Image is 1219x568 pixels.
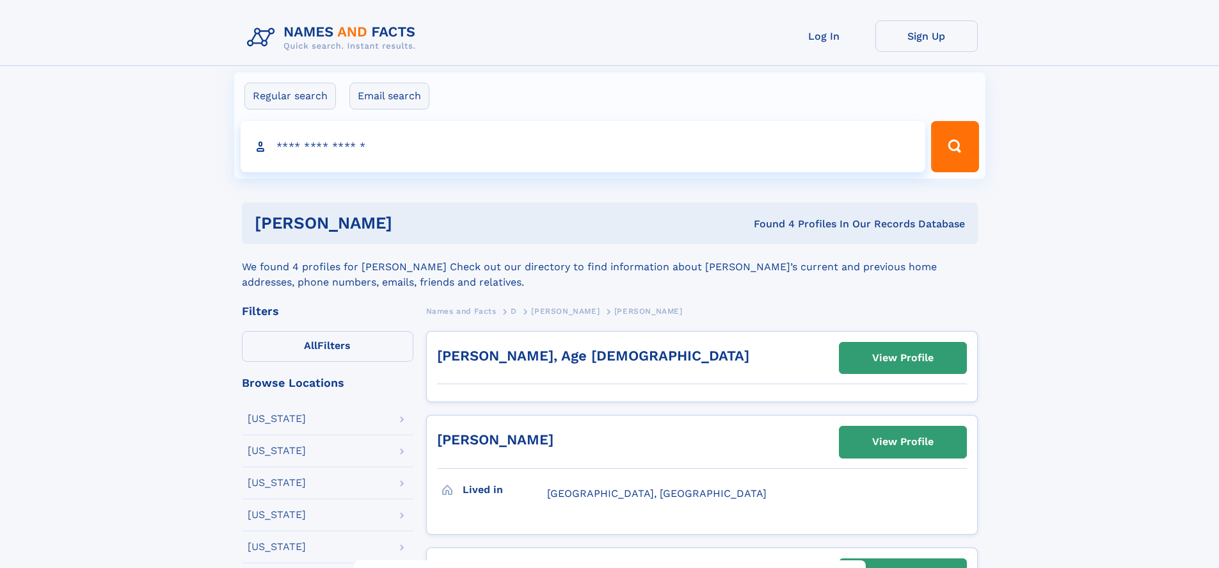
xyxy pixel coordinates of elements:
[931,121,978,172] button: Search Button
[840,426,966,457] a: View Profile
[872,343,934,373] div: View Profile
[531,303,600,319] a: [PERSON_NAME]
[511,307,517,316] span: D
[248,478,306,488] div: [US_STATE]
[614,307,683,316] span: [PERSON_NAME]
[840,343,966,373] a: View Profile
[426,303,497,319] a: Names and Facts
[437,348,749,364] a: [PERSON_NAME], Age [DEMOGRAPHIC_DATA]
[463,479,547,501] h3: Lived in
[547,487,767,499] span: [GEOGRAPHIC_DATA], [GEOGRAPHIC_DATA]
[242,244,978,290] div: We found 4 profiles for [PERSON_NAME] Check out our directory to find information about [PERSON_N...
[531,307,600,316] span: [PERSON_NAME]
[511,303,517,319] a: D
[241,121,926,172] input: search input
[255,215,573,231] h1: [PERSON_NAME]
[349,83,429,110] label: Email search
[573,217,965,231] div: Found 4 Profiles In Our Records Database
[242,377,413,389] div: Browse Locations
[242,331,413,362] label: Filters
[248,414,306,424] div: [US_STATE]
[773,20,875,52] a: Log In
[248,510,306,520] div: [US_STATE]
[304,339,317,352] span: All
[242,20,426,55] img: Logo Names and Facts
[875,20,978,52] a: Sign Up
[248,542,306,552] div: [US_STATE]
[242,305,413,317] div: Filters
[248,446,306,456] div: [US_STATE]
[244,83,336,110] label: Regular search
[437,432,554,448] a: [PERSON_NAME]
[872,427,934,457] div: View Profile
